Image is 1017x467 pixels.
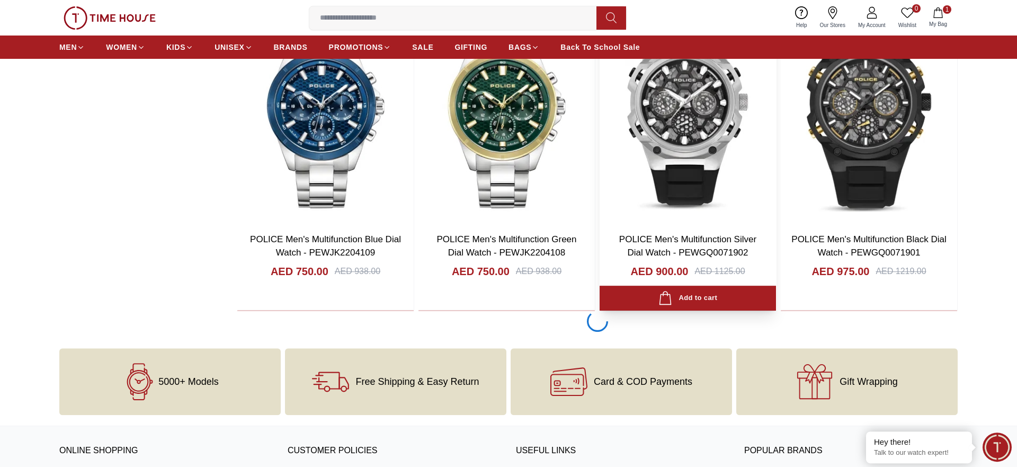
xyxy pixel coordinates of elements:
span: Free Shipping & Easy Return [355,376,479,387]
a: MEN [59,38,85,57]
span: 1 [943,5,951,14]
h4: AED 750.00 [452,264,510,279]
a: BRANDS [274,38,308,57]
h3: ONLINE SHOPPING [59,443,273,459]
span: 0 [912,4,921,13]
div: AED 1219.00 [876,265,926,278]
div: Hey there! [874,437,964,447]
div: AED 1125.00 [694,265,745,278]
span: 5000+ Models [158,376,219,387]
div: Add to cart [658,291,717,305]
div: AED 938.00 [335,265,380,278]
a: WOMEN [106,38,145,57]
a: POLICE Men's Multifunction Black Dial Watch - PEWGQ0071901 [791,234,946,258]
h3: Popular Brands [744,443,958,459]
span: Card & COD Payments [594,376,692,387]
h3: CUSTOMER POLICIES [288,443,501,459]
span: Gift Wrapping [840,376,898,387]
a: SALE [412,38,433,57]
h4: AED 975.00 [811,264,869,279]
span: Wishlist [894,21,921,29]
a: Help [790,4,814,31]
a: 0Wishlist [892,4,923,31]
a: POLICE Men's Multifunction Silver Dial Watch - PEWGQ0071902 [619,234,756,258]
h4: AED 900.00 [630,264,688,279]
a: KIDS [166,38,193,57]
h3: USEFUL LINKS [516,443,729,459]
a: Our Stores [814,4,852,31]
a: Back To School Sale [560,38,640,57]
div: Chat Widget [983,433,1012,462]
span: Back To School Sale [560,42,640,52]
span: Help [792,21,811,29]
a: POLICE Men's Multifunction Green Dial Watch - PEWJK2204108 [436,234,576,258]
span: My Bag [925,20,951,28]
a: UNISEX [215,38,252,57]
h4: AED 750.00 [271,264,328,279]
span: BRANDS [274,42,308,52]
button: Add to cart [600,286,776,311]
span: WOMEN [106,42,137,52]
p: Talk to our watch expert! [874,448,964,457]
span: PROMOTIONS [329,42,383,52]
span: MEN [59,42,77,52]
span: UNISEX [215,42,244,52]
span: KIDS [166,42,185,52]
img: ... [64,6,156,30]
a: BAGS [508,38,539,57]
span: BAGS [508,42,531,52]
span: Our Stores [816,21,850,29]
span: SALE [412,42,433,52]
a: PROMOTIONS [329,38,391,57]
div: AED 938.00 [516,265,561,278]
a: GIFTING [454,38,487,57]
a: POLICE Men's Multifunction Blue Dial Watch - PEWJK2204109 [250,234,401,258]
span: GIFTING [454,42,487,52]
span: My Account [854,21,890,29]
button: 1My Bag [923,5,953,30]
